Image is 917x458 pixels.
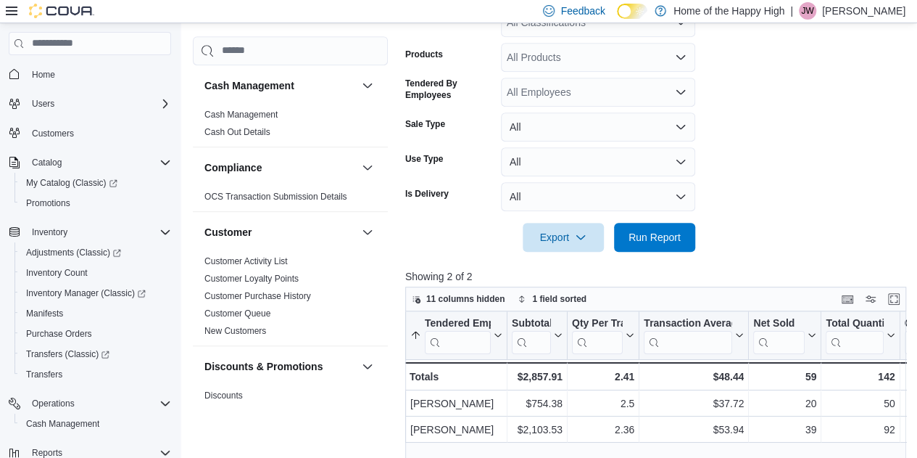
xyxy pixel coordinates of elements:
[20,264,94,282] a: Inventory Count
[425,316,491,353] div: Tendered Employee
[14,414,177,434] button: Cash Management
[3,123,177,144] button: Customers
[26,308,63,319] span: Manifests
[26,154,67,171] button: Catalog
[204,390,243,401] span: Discounts
[406,290,511,308] button: 11 columns hidden
[20,244,171,261] span: Adjustments (Classic)
[501,113,695,142] button: All
[822,2,905,20] p: [PERSON_NAME]
[20,366,171,383] span: Transfers
[32,157,62,168] span: Catalog
[644,421,744,438] div: $53.94
[532,293,586,305] span: 1 field sorted
[20,366,68,383] a: Transfers
[204,308,270,319] a: Customer Queue
[501,182,695,211] button: All
[675,52,686,63] button: Open list of options
[204,274,299,284] a: Customer Loyalty Points
[204,407,273,419] span: Promotion Details
[204,160,262,175] h3: Compliance
[359,159,376,176] button: Compliance
[29,4,94,18] img: Cova
[572,316,634,353] button: Qty Per Transaction
[20,195,171,212] span: Promotions
[826,316,883,330] div: Total Quantity
[204,408,273,418] a: Promotion Details
[572,395,634,412] div: 2.5
[644,316,744,353] button: Transaction Average
[14,324,177,344] button: Purchase Orders
[14,242,177,263] a: Adjustments (Classic)
[204,390,243,401] a: Discounts
[26,66,61,83] a: Home
[204,78,294,93] h3: Cash Management
[20,415,105,433] a: Cash Management
[572,316,623,330] div: Qty Per Transaction
[512,290,592,308] button: 1 field sorted
[26,395,80,412] button: Operations
[790,2,793,20] p: |
[204,225,356,240] button: Customer
[26,95,60,113] button: Users
[26,247,121,258] span: Adjustments (Classic)
[20,325,98,343] a: Purchase Orders
[204,160,356,175] button: Compliance
[26,124,171,142] span: Customers
[614,223,695,252] button: Run Report
[753,316,816,353] button: Net Sold
[20,174,123,192] a: My Catalog (Classic)
[20,325,171,343] span: Purchase Orders
[839,290,856,308] button: Keyboard shortcuts
[204,308,270,319] span: Customer Queue
[405,153,443,165] label: Use Type
[410,421,502,438] div: [PERSON_NAME]
[26,95,171,113] span: Users
[20,345,171,363] span: Transfers (Classic)
[572,421,634,438] div: 2.36
[512,316,551,330] div: Subtotal
[26,154,171,171] span: Catalog
[885,290,903,308] button: Enter fullscreen
[193,106,388,147] div: Cash Management
[204,110,278,120] a: Cash Management
[204,291,311,301] a: Customer Purchase History
[204,359,356,374] button: Discounts & Promotions
[753,421,816,438] div: 39
[20,305,171,322] span: Manifests
[204,225,252,240] h3: Customer
[14,193,177,213] button: Promotions
[3,94,177,114] button: Users
[799,2,816,20] div: Jacob Williams
[32,69,55,81] span: Home
[20,345,115,363] a: Transfers (Classic)
[405,49,443,60] label: Products
[410,368,502,385] div: Totals
[32,398,75,409] span: Operations
[617,4,647,19] input: Dark Mode
[426,293,505,305] span: 11 columns hidden
[26,395,171,412] span: Operations
[193,387,388,445] div: Discounts & Promotions
[826,316,883,353] div: Total Quantity
[531,223,595,252] span: Export
[675,86,686,98] button: Open list of options
[3,64,177,85] button: Home
[512,421,563,438] div: $2,103.53
[359,224,376,241] button: Customer
[14,364,177,385] button: Transfers
[3,393,177,414] button: Operations
[26,348,109,360] span: Transfers (Classic)
[26,369,62,380] span: Transfers
[193,253,388,345] div: Customer
[14,283,177,303] a: Inventory Manager (Classic)
[20,195,76,212] a: Promotions
[26,224,73,241] button: Inventory
[204,191,347,203] span: OCS Transaction Submission Details
[26,418,99,430] span: Cash Management
[826,368,895,385] div: 142
[14,344,177,364] a: Transfers (Classic)
[862,290,879,308] button: Display options
[20,305,69,322] a: Manifests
